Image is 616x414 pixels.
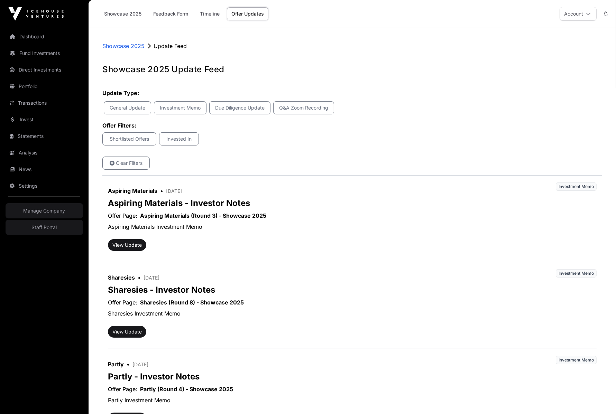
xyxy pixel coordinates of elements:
h1: Showcase 2025 Update Feed [102,64,602,75]
img: Icehouse Ventures Logo [8,7,64,21]
p: Update Feed [154,42,187,50]
span: Clear Filters [107,160,145,167]
p: Shortlisted Offers [107,135,152,142]
button: General Update [104,101,151,114]
a: Invest [6,112,83,127]
span: [DATE] [166,188,182,194]
p: Q&A Zoom Recording [278,104,330,111]
a: Settings [6,178,83,194]
p: Investment Memo [158,104,202,111]
button: Invested In [159,132,199,145]
a: Transactions [6,95,83,111]
span: • [124,361,132,368]
a: Showcase 2025 [102,42,145,50]
p: Sharesies Investment Memo [108,307,597,320]
span: • [135,274,144,281]
a: Sharesies - Investor Notes [108,285,215,295]
a: Partly (Round 4) - Showcase 2025 [140,385,233,393]
a: Statements [6,129,83,144]
button: View Update [108,239,146,251]
p: General Update [108,104,147,111]
a: Fund Investments [6,46,83,61]
p: Due Diligence Update [214,104,266,111]
a: Aspiring Materials - Investor Notes [108,198,250,208]
span: Investment Memo [556,269,597,277]
span: Investment Memo [556,182,597,191]
a: News [6,162,83,177]
a: Direct Investments [6,62,83,77]
a: Manage Company [6,203,83,218]
a: Staff Portal [6,220,83,235]
p: Aspiring Materials Investment Memo [108,220,597,234]
button: Q&A Zoom Recording [273,101,334,114]
p: Offer Page: [108,298,140,307]
iframe: Chat Widget [581,381,616,414]
button: Account [560,7,597,21]
a: Partly - Investor Notes [108,371,200,382]
button: Due Diligence Update [209,101,270,114]
button: Investment Memo [154,101,206,114]
a: Clear Filters [102,157,150,170]
p: Offer Page: [108,211,140,220]
button: View Update [108,326,146,338]
span: [DATE] [144,275,159,281]
a: Offer Updates [227,7,268,20]
a: Feedback Form [149,7,193,20]
a: Timeline [195,7,224,20]
p: Partly Investment Memo [108,393,597,407]
a: Sharesies (Round 8) - Showcase 2025 [140,298,244,307]
a: Portfolio [6,79,83,94]
p: Update Type: [102,89,602,97]
a: Aspiring Materials [108,187,157,194]
a: Aspiring Materials (Round 3) - Showcase 2025 [140,211,266,220]
p: Offer Filters: [102,121,602,130]
span: [DATE] [132,361,148,367]
a: Partly [108,361,124,368]
a: Analysis [6,145,83,160]
span: Investment Memo [556,356,597,364]
a: Dashboard [6,29,83,44]
span: • [157,187,166,194]
button: Shortlisted Offers [102,132,156,145]
a: Sharesies [108,274,135,281]
p: Offer Page: [108,385,140,393]
span: Invested In [164,135,194,142]
a: Showcase 2025 [100,7,146,20]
